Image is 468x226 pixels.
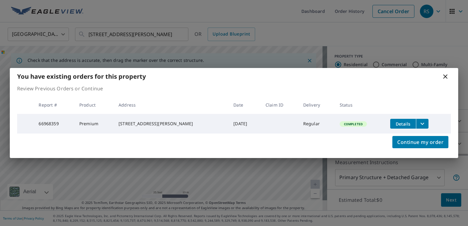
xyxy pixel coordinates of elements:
td: 66968359 [34,114,74,134]
b: You have existing orders for this property [17,72,146,81]
button: detailsBtn-66968359 [390,119,416,129]
td: Regular [298,114,335,134]
th: Date [228,96,261,114]
th: Claim ID [261,96,298,114]
button: Continue my order [392,136,448,148]
button: filesDropdownBtn-66968359 [416,119,428,129]
th: Product [74,96,114,114]
div: [STREET_ADDRESS][PERSON_NAME] [119,121,224,127]
th: Report # [34,96,74,114]
span: Details [394,121,412,127]
td: Premium [74,114,114,134]
p: Review Previous Orders or Continue [17,85,451,92]
th: Delivery [298,96,335,114]
span: Completed [340,122,366,126]
td: [DATE] [228,114,261,134]
th: Address [114,96,228,114]
span: Continue my order [397,138,443,146]
th: Status [335,96,385,114]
